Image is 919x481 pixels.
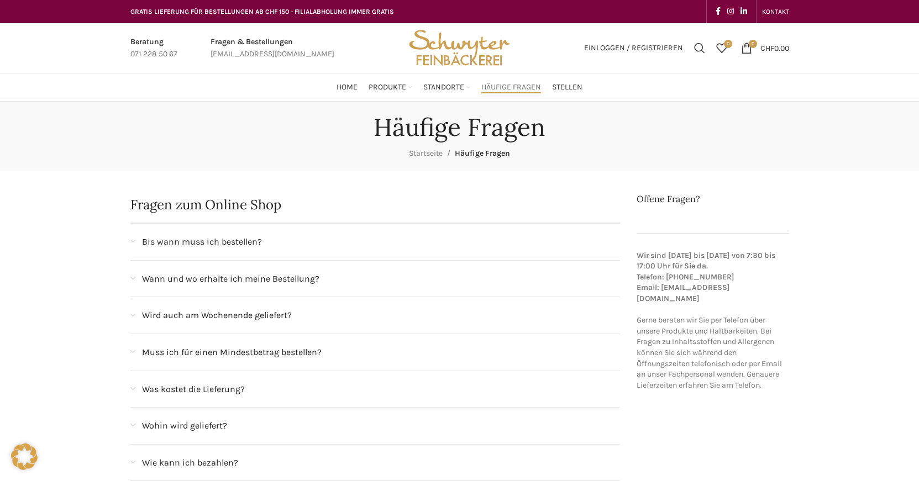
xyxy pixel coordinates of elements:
[749,40,757,48] span: 0
[579,37,689,59] a: Einloggen / Registrieren
[637,283,730,303] strong: Email: [EMAIL_ADDRESS][DOMAIN_NAME]
[130,198,621,212] h2: Fragen zum Online Shop
[142,345,322,360] span: Muss ich für einen Mindestbetrag bestellen?
[125,76,795,98] div: Main navigation
[552,76,582,98] a: Stellen
[637,193,789,205] h2: Offene Fragen?
[757,1,795,23] div: Secondary navigation
[405,23,513,73] img: Bäckerei Schwyter
[130,8,394,15] span: GRATIS LIEFERUNG FÜR BESTELLUNGEN AB CHF 150 - FILIALABHOLUNG IMMER GRATIS
[211,36,334,61] a: Infobox link
[369,76,412,98] a: Produkte
[423,82,464,93] span: Standorte
[737,4,750,19] a: Linkedin social link
[374,113,545,142] h1: Häufige Fragen
[409,149,443,158] a: Startseite
[130,36,177,61] a: Infobox link
[481,76,541,98] a: Häufige Fragen
[736,37,795,59] a: 0 CHF0.00
[142,419,227,433] span: Wohin wird geliefert?
[760,43,774,52] span: CHF
[584,44,683,52] span: Einloggen / Registrieren
[689,37,711,59] a: Suchen
[637,251,775,271] strong: Wir sind [DATE] bis [DATE] von 7:30 bis 17:00 Uhr für Sie da.
[724,4,737,19] a: Instagram social link
[760,43,789,52] bdi: 0.00
[637,272,734,282] strong: Telefon: [PHONE_NUMBER]
[762,1,789,23] a: KONTAKT
[337,76,358,98] a: Home
[711,37,733,59] div: Meine Wunschliste
[337,82,358,93] span: Home
[405,43,513,52] a: Site logo
[724,40,732,48] span: 0
[142,456,238,470] span: Wie kann ich bezahlen?
[711,37,733,59] a: 0
[142,382,245,397] span: Was kostet die Lieferung?
[369,82,406,93] span: Produkte
[142,272,319,286] span: Wann und wo erhalte ich meine Bestellung?
[481,82,541,93] span: Häufige Fragen
[762,8,789,15] span: KONTAKT
[423,76,470,98] a: Standorte
[455,149,510,158] span: Häufige Fragen
[142,308,292,323] span: Wird auch am Wochenende geliefert?
[712,4,724,19] a: Facebook social link
[637,250,789,391] p: Gerne beraten wir Sie per Telefon über unsere Produkte und Haltbarkeiten. Bei Fragen zu Inhaltsst...
[142,235,262,249] span: Bis wann muss ich bestellen?
[552,82,582,93] span: Stellen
